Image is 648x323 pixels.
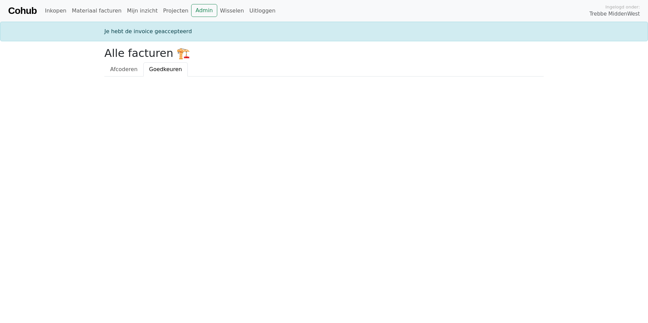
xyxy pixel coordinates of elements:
[217,4,247,18] a: Wisselen
[247,4,278,18] a: Uitloggen
[8,3,37,19] a: Cohub
[69,4,124,18] a: Materiaal facturen
[589,10,640,18] span: Trebbe MiddenWest
[605,4,640,10] span: Ingelogd onder:
[191,4,217,17] a: Admin
[104,62,143,77] a: Afcoderen
[160,4,191,18] a: Projecten
[110,66,138,72] span: Afcoderen
[124,4,161,18] a: Mijn inzicht
[100,27,548,36] div: Je hebt de invoice geaccepteerd
[104,47,544,60] h2: Alle facturen 🏗️
[149,66,182,72] span: Goedkeuren
[143,62,188,77] a: Goedkeuren
[42,4,69,18] a: Inkopen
